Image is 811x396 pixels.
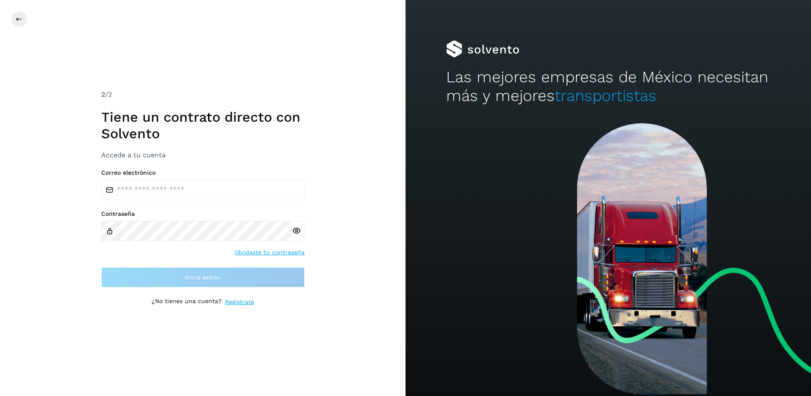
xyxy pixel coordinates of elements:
a: Olvidaste tu contraseña [235,248,305,257]
span: 2 [101,90,105,98]
label: Contraseña [101,210,305,218]
button: Inicia sesión [101,267,305,287]
span: transportistas [555,86,656,105]
h2: Las mejores empresas de México necesitan más y mejores [446,68,771,106]
span: Inicia sesión [185,274,221,280]
p: ¿No tienes una cuenta? [152,298,222,307]
a: Regístrate [225,298,254,307]
h3: Accede a tu cuenta [101,151,305,159]
label: Correo electrónico [101,169,305,176]
div: /2 [101,89,305,100]
h1: Tiene un contrato directo con Solvento [101,109,305,142]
